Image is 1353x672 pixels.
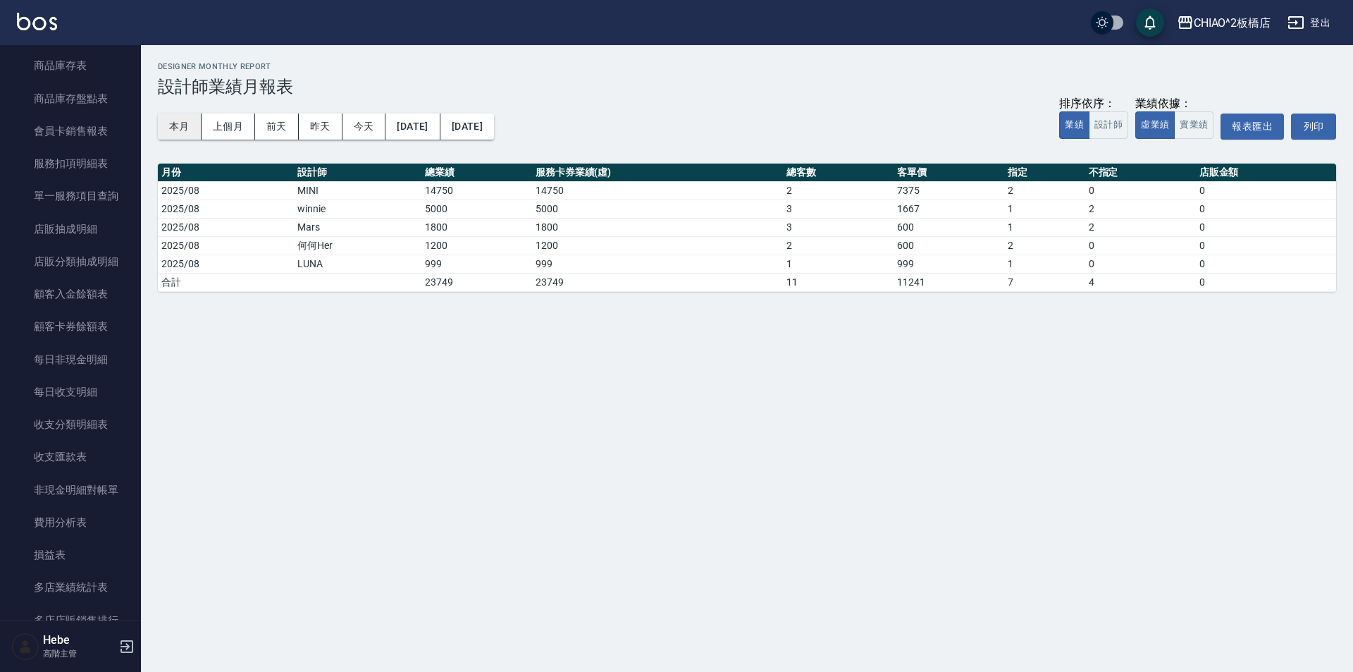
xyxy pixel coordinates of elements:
td: 2 [1004,181,1085,200]
a: 商品庫存表 [6,49,135,82]
td: 3 [783,218,894,236]
th: 服務卡券業績(虛) [532,164,783,182]
td: 0 [1196,200,1336,218]
td: 999 [532,255,783,273]
td: 1200 [532,236,783,255]
div: 排序依序： [1059,97,1128,111]
td: 0 [1085,181,1196,200]
div: 業績依據： [1135,97,1213,111]
td: 2 [1004,236,1085,255]
td: 何何Her [294,236,421,255]
th: 月份 [158,164,294,182]
td: 2025/08 [158,236,294,255]
th: 設計師 [294,164,421,182]
button: CHIAO^2板橋店 [1171,8,1277,37]
td: 合計 [158,273,294,291]
a: 商品庫存盤點表 [6,83,135,115]
a: 多店店販銷售排行 [6,604,135,637]
td: 2025/08 [158,200,294,218]
td: 5000 [532,200,783,218]
button: 本月 [158,114,202,140]
th: 不指定 [1085,164,1196,182]
th: 客單價 [894,164,1004,182]
td: Mars [294,218,421,236]
h2: Designer Monthly Report [158,62,1336,71]
button: 前天 [255,114,299,140]
td: MINI [294,181,421,200]
th: 店販金額 [1196,164,1336,182]
button: [DATE] [440,114,494,140]
td: 7 [1004,273,1085,291]
th: 總業績 [421,164,532,182]
td: 3 [783,200,894,218]
td: 2025/08 [158,218,294,236]
th: 指定 [1004,164,1085,182]
h5: Hebe [43,633,115,647]
button: 上個月 [202,114,255,140]
button: save [1136,8,1164,37]
td: 0 [1085,236,1196,255]
td: 600 [894,218,1004,236]
p: 高階主管 [43,647,115,660]
td: 1800 [532,218,783,236]
td: 999 [421,255,532,273]
button: 報表匯出 [1221,114,1284,140]
td: LUNA [294,255,421,273]
td: 2 [783,236,894,255]
td: winnie [294,200,421,218]
button: 昨天 [299,114,342,140]
a: 會員卡銷售報表 [6,115,135,147]
a: 服務扣項明細表 [6,147,135,180]
a: 多店業績統計表 [6,571,135,604]
td: 5000 [421,200,532,218]
td: 0 [1196,255,1336,273]
button: 設計師 [1089,111,1128,139]
td: 11241 [894,273,1004,291]
td: 7375 [894,181,1004,200]
td: 1 [1004,200,1085,218]
td: 0 [1196,218,1336,236]
td: 1800 [421,218,532,236]
button: 列印 [1291,114,1336,140]
td: 0 [1196,236,1336,255]
td: 23749 [532,273,783,291]
a: 非現金明細對帳單 [6,474,135,506]
a: 費用分析表 [6,506,135,539]
td: 0 [1085,255,1196,273]
td: 23749 [421,273,532,291]
td: 1667 [894,200,1004,218]
a: 每日收支明細 [6,376,135,408]
img: Logo [17,13,57,30]
button: 今天 [342,114,386,140]
img: Person [11,633,39,661]
a: 單一服務項目查詢 [6,180,135,212]
td: 2 [1085,200,1196,218]
table: a dense table [158,164,1336,292]
td: 4 [1085,273,1196,291]
td: 0 [1196,273,1336,291]
td: 1200 [421,236,532,255]
a: 顧客入金餘額表 [6,278,135,310]
td: 11 [783,273,894,291]
td: 1 [783,255,894,273]
a: 店販分類抽成明細 [6,245,135,278]
button: 登出 [1282,10,1336,36]
td: 2 [783,181,894,200]
a: 每日非現金明細 [6,343,135,376]
a: 店販抽成明細 [6,213,135,245]
a: 顧客卡券餘額表 [6,310,135,343]
td: 0 [1196,181,1336,200]
a: 收支匯款表 [6,441,135,473]
h3: 設計師業績月報表 [158,77,1336,97]
button: 虛業績 [1135,111,1175,139]
td: 2025/08 [158,255,294,273]
td: 14750 [532,181,783,200]
td: 999 [894,255,1004,273]
td: 2025/08 [158,181,294,200]
td: 1 [1004,218,1085,236]
button: 業績 [1059,111,1089,139]
button: 實業績 [1174,111,1213,139]
div: CHIAO^2板橋店 [1194,14,1271,32]
td: 14750 [421,181,532,200]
